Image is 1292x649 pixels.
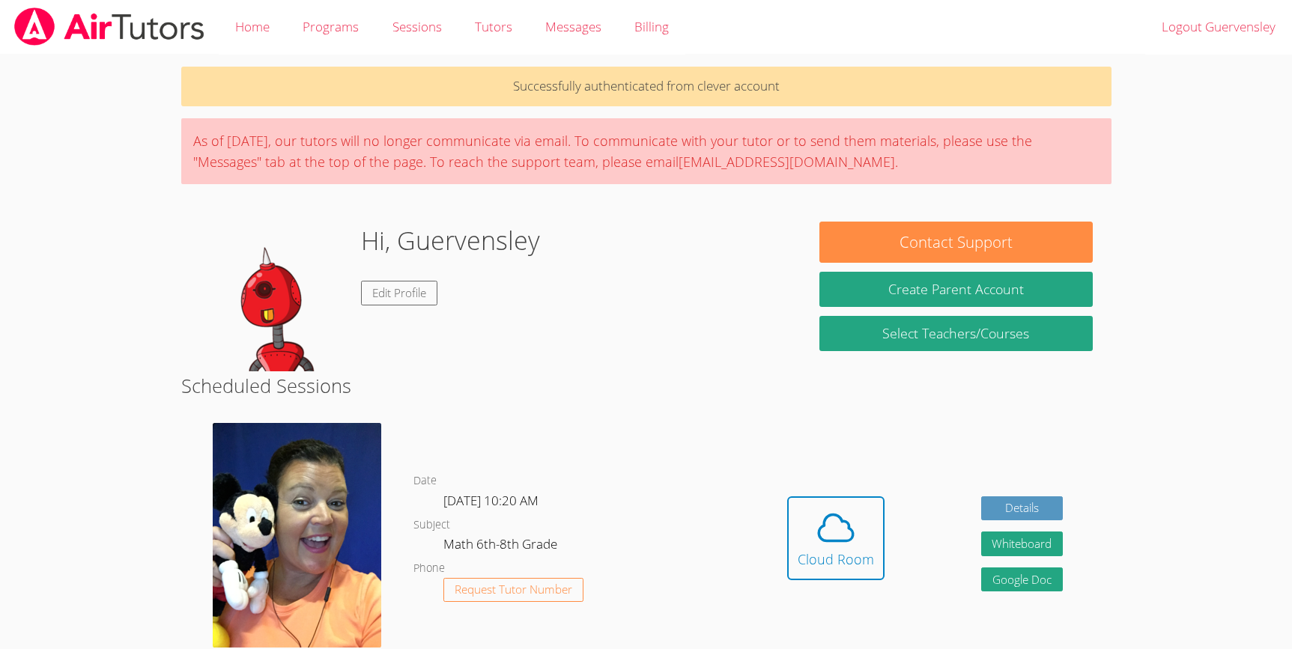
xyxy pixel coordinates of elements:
h1: Hi, Guervensley [361,222,540,260]
div: Cloud Room [798,549,874,570]
img: default.png [199,222,349,371]
button: Contact Support [819,222,1092,263]
h2: Scheduled Sessions [181,371,1111,400]
dt: Date [413,472,437,490]
button: Whiteboard [981,531,1064,556]
img: avatar.png [213,423,381,648]
a: Google Doc [981,567,1064,592]
a: Edit Profile [361,281,437,305]
span: Request Tutor Number [455,584,572,595]
img: airtutors_banner-c4298cdbf04f3fff15de1276eac7730deb9818008684d7c2e4769d2f7ddbe033.png [13,7,206,46]
dd: Math 6th-8th Grade [443,534,560,559]
dt: Phone [413,559,445,578]
button: Create Parent Account [819,272,1092,307]
dt: Subject [413,516,450,534]
button: Cloud Room [787,496,885,580]
div: As of [DATE], our tutors will no longer communicate via email. To communicate with your tutor or ... [181,118,1111,184]
a: Details [981,496,1064,521]
span: [DATE] 10:20 AM [443,492,539,509]
button: Request Tutor Number [443,578,583,603]
a: Select Teachers/Courses [819,316,1092,351]
span: Messages [545,18,601,35]
p: Successfully authenticated from clever account [181,67,1111,106]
